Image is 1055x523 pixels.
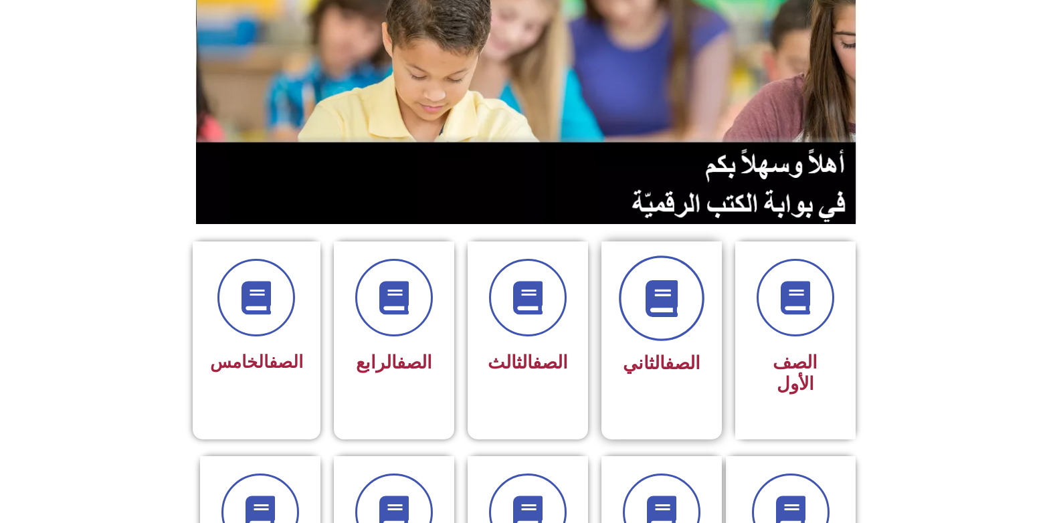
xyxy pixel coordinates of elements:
[773,352,818,395] span: الصف الأول
[665,352,700,374] a: الصف
[397,352,432,373] a: الصف
[533,352,568,373] a: الصف
[269,352,303,372] a: الصف
[623,352,700,374] span: الثاني
[210,352,303,372] span: الخامس
[488,352,568,373] span: الثالث
[356,352,432,373] span: الرابع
